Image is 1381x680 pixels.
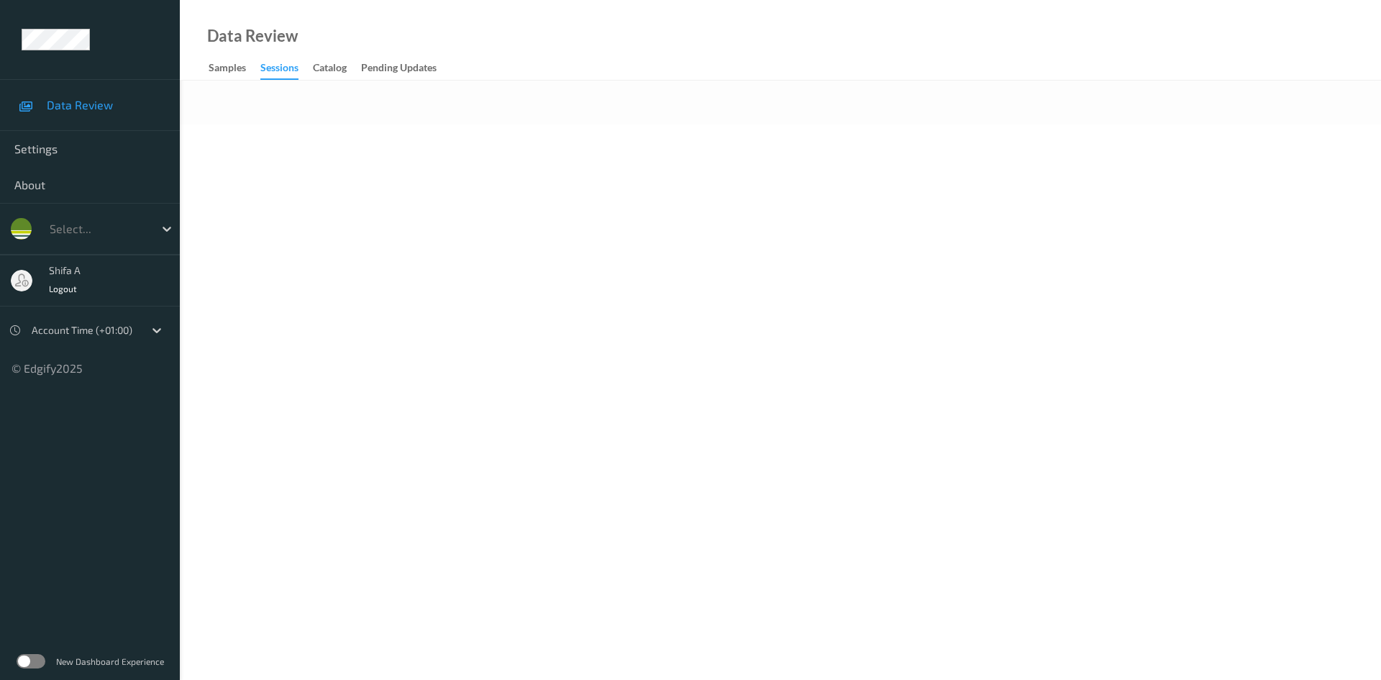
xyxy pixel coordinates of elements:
a: Samples [209,58,260,78]
div: Data Review [207,29,298,43]
div: Catalog [313,60,347,78]
a: Pending Updates [361,58,451,78]
a: Catalog [313,58,361,78]
div: Sessions [260,60,298,80]
a: Sessions [260,58,313,80]
div: Pending Updates [361,60,437,78]
div: Samples [209,60,246,78]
